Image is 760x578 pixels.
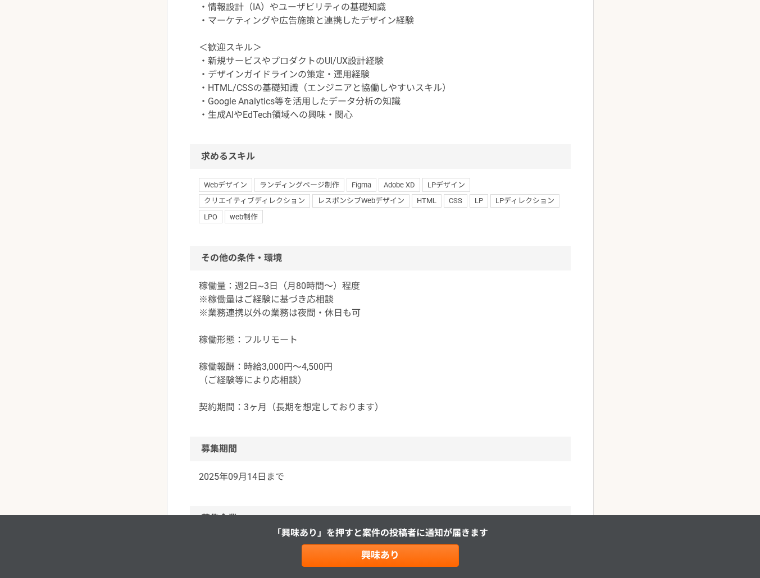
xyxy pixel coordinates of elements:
[444,194,467,208] span: CSS
[379,178,420,191] span: Adobe XD
[254,178,344,191] span: ランディングページ制作
[312,194,409,208] span: レスポンシブWebデザイン
[225,210,263,223] span: web制作
[190,437,571,461] h2: 募集期間
[199,470,562,484] p: 2025年09月14日まで
[190,246,571,270] h2: その他の条件・環境
[470,194,488,208] span: LP
[490,194,559,208] span: LPディレクション
[190,506,571,531] h2: 募集企業
[199,210,222,223] span: LPO
[272,526,488,540] p: 「興味あり」を押すと 案件の投稿者に通知が届きます
[199,279,562,414] p: 稼働量：週2日~3日（月80時間〜）程度 ※稼働量はご経験に基づき応相談 ※業務連携以外の業務は夜間・休日も可 稼働形態：フルリモート 稼働報酬：時給3,000円〜4,500円 （ご経験等により...
[347,178,376,191] span: Figma
[199,178,252,191] span: Webデザイン
[199,194,310,208] span: クリエイティブディレクション
[302,544,459,567] a: 興味あり
[422,178,470,191] span: LPデザイン
[190,144,571,169] h2: 求めるスキル
[412,194,442,208] span: HTML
